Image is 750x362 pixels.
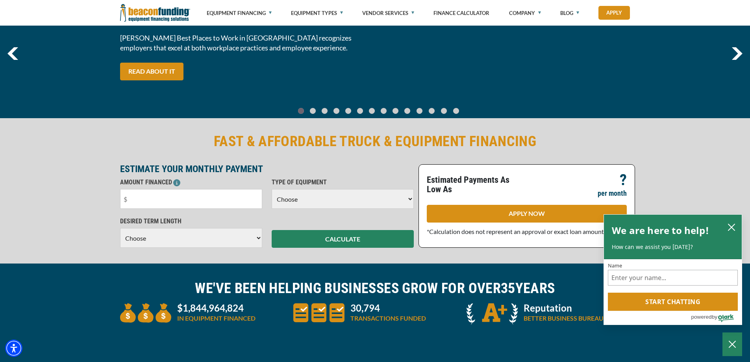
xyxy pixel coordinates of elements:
img: A + icon [467,303,518,325]
a: next [731,47,743,60]
a: Go To Slide 5 [356,108,365,114]
label: Name [608,263,738,268]
img: Left Navigator [7,47,18,60]
p: How can we assist you [DATE]? [612,243,734,251]
span: by [712,312,717,322]
span: powered [691,312,711,322]
h2: We are here to help! [612,223,709,238]
p: DESIRED TERM LENGTH [120,217,262,226]
div: Accessibility Menu [5,340,22,357]
img: three document icons to convery large amount of transactions funded [293,303,344,322]
a: Go To Slide 13 [451,108,461,114]
p: 30,794 [350,303,426,313]
button: close chatbox [725,221,738,232]
p: AMOUNT FINANCED [120,178,262,187]
a: Go To Slide 9 [403,108,412,114]
a: Go To Slide 1 [308,108,318,114]
div: olark chatbox [604,214,742,325]
a: Go To Slide 6 [367,108,377,114]
a: READ ABOUT IT [120,63,183,80]
a: Go To Slide 0 [296,108,306,114]
a: Go To Slide 11 [427,108,437,114]
p: ? [620,175,627,185]
img: three money bags to convey large amount of equipment financed [120,303,171,323]
span: [PERSON_NAME] Best Places to Work in [GEOGRAPHIC_DATA] recognizes employers that excel at both wo... [120,33,370,53]
a: Go To Slide 7 [379,108,389,114]
h2: WE'VE BEEN HELPING BUSINESSES GROW FOR OVER YEARS [120,279,630,297]
p: IN EQUIPMENT FINANCED [177,314,256,323]
a: Go To Slide 3 [332,108,341,114]
span: 35 [501,280,515,297]
p: per month [598,189,627,198]
a: Apply [598,6,630,20]
a: Powered by Olark [691,311,742,325]
a: Go To Slide 12 [439,108,449,114]
input: $ [120,189,262,209]
p: Estimated Payments As Low As [427,175,522,194]
a: Go To Slide 4 [344,108,353,114]
img: Right Navigator [731,47,743,60]
a: Go To Slide 2 [320,108,330,114]
button: Start chatting [608,293,738,311]
h2: FAST & AFFORDABLE TRUCK & EQUIPMENT FINANCING [120,132,630,150]
p: TYPE OF EQUIPMENT [272,178,414,187]
p: BETTER BUSINESS BUREAU [524,314,604,323]
a: Go To Slide 10 [415,108,424,114]
p: $1,844,964,824 [177,303,256,313]
button: CALCULATE [272,230,414,248]
button: Close Chatbox [722,332,742,356]
input: Name [608,270,738,286]
span: *Calculation does not represent an approval or exact loan amount. [427,228,605,235]
p: TRANSACTIONS FUNDED [350,314,426,323]
a: APPLY NOW [427,205,627,223]
a: Go To Slide 8 [391,108,400,114]
p: Reputation [524,303,604,313]
a: previous [7,47,18,60]
p: ESTIMATE YOUR MONTHLY PAYMENT [120,164,414,174]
